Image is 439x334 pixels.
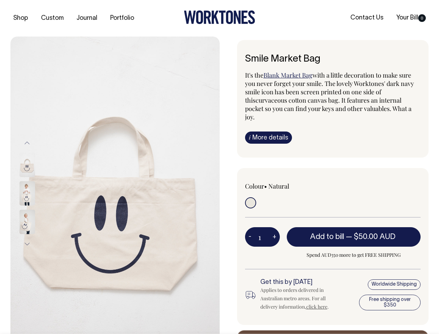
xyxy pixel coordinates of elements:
button: Add to bill —$50.00 AUD [287,227,421,247]
div: Colour [245,182,315,190]
a: iMore details [245,132,292,144]
a: Shop [10,13,31,24]
h6: Get this by [DATE] [260,279,341,286]
span: • [264,182,267,190]
label: Natural [268,182,289,190]
img: Smile Market Bag [19,181,35,206]
button: Next [22,236,32,252]
span: curvaceous cotton canvas bag. It features an internal pocket so you can find your keys and other ... [245,96,412,121]
button: Previous [22,135,32,151]
span: Spend AUD350 more to get FREE SHIPPING [287,251,421,259]
h6: Smile Market Bag [245,54,421,65]
img: Smile Market Bag [19,153,35,177]
img: Smile Market Bag [19,210,35,234]
a: Custom [38,13,66,24]
a: Portfolio [107,13,137,24]
span: — [346,233,397,240]
button: - [245,230,255,244]
a: Blank Market Bag [263,71,312,79]
p: It's the with a little decoration to make sure you never forget your smile. The lovely Worktones'... [245,71,421,121]
div: Applies to orders delivered in Australian metro areas. For all delivery information, . [260,286,341,311]
span: i [249,134,251,141]
span: Add to bill [310,233,344,240]
a: click here [306,303,327,310]
span: $50.00 AUD [354,233,396,240]
a: Contact Us [348,12,386,24]
a: Journal [74,13,100,24]
a: Your Bill0 [393,12,429,24]
span: 0 [418,14,426,22]
button: + [269,230,280,244]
